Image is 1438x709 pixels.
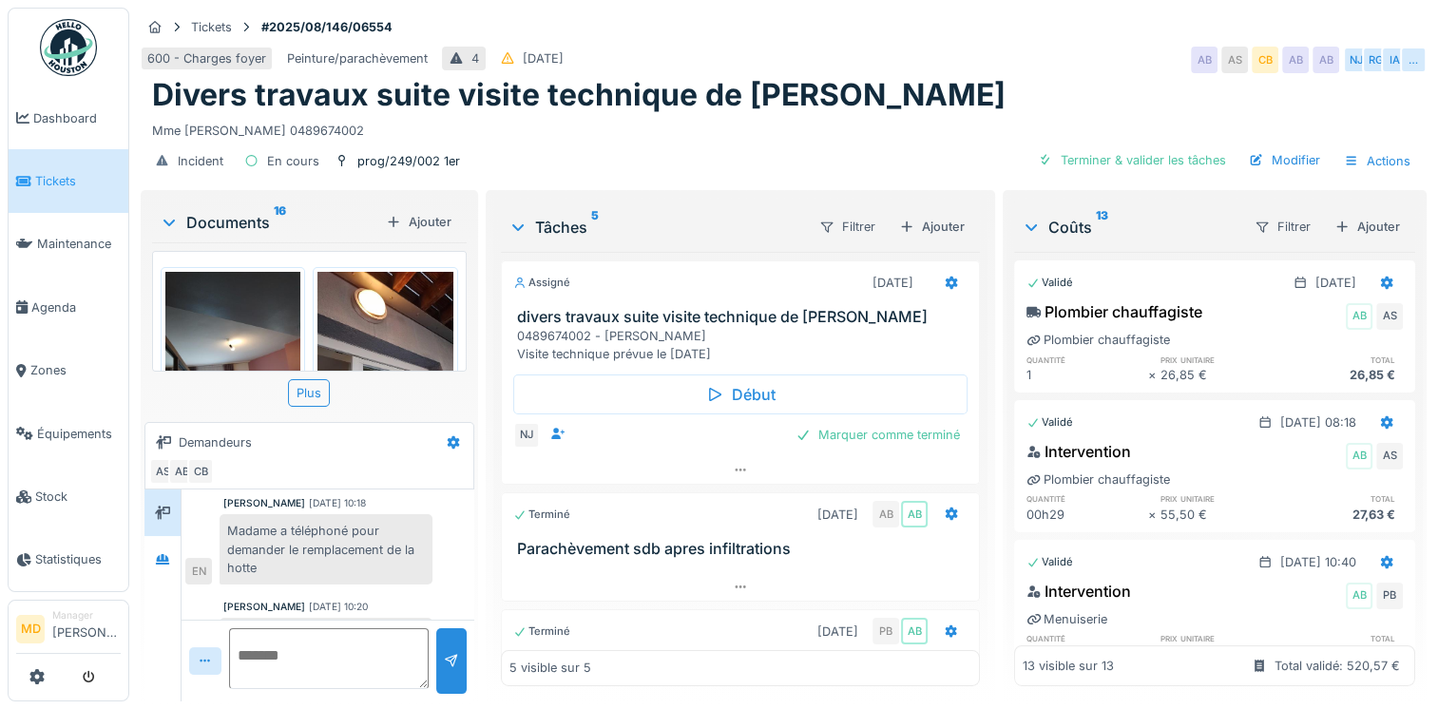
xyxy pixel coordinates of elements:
[872,274,913,292] div: [DATE]
[1026,366,1148,384] div: 1
[1026,300,1202,323] div: Plombier chauffagiste
[37,425,121,443] span: Équipements
[1026,414,1073,431] div: Validé
[9,465,128,527] a: Stock
[1026,492,1148,505] h6: quantité
[1026,331,1170,349] div: Plombier chauffagiste
[35,550,121,568] span: Statistiques
[1026,632,1148,644] h6: quantité
[309,600,368,614] div: [DATE] 10:20
[1023,657,1114,675] div: 13 visible sur 13
[508,216,803,239] div: Tâches
[517,308,971,326] h3: divers travaux suite visite technique de [PERSON_NAME]
[1026,610,1107,628] div: Menuiserie
[1376,443,1403,469] div: AS
[1381,47,1408,73] div: IA
[168,458,195,485] div: AB
[1160,632,1282,644] h6: prix unitaire
[1346,583,1372,609] div: AB
[1327,214,1408,240] div: Ajouter
[160,211,378,234] div: Documents
[357,152,460,170] div: prog/249/002 1er
[1026,580,1131,603] div: Intervention
[1335,147,1419,175] div: Actions
[1026,470,1170,489] div: Plombier chauffagiste
[1313,47,1339,73] div: AB
[591,216,599,239] sup: 5
[1246,213,1319,240] div: Filtrer
[274,211,286,234] sup: 16
[1026,354,1148,366] h6: quantité
[1281,354,1403,366] h6: total
[287,49,428,67] div: Peinture/parachèvement
[187,458,214,485] div: CB
[33,109,121,127] span: Dashboard
[9,86,128,149] a: Dashboard
[513,275,570,291] div: Assigné
[317,272,452,452] img: 6tlfb1qa30gmy1o47brtsyyuetc1
[152,114,1415,140] div: Mme [PERSON_NAME] 0489674002
[1346,303,1372,330] div: AB
[16,608,121,654] a: MD Manager[PERSON_NAME]
[1221,47,1248,73] div: AS
[1148,366,1160,384] div: ×
[817,506,858,524] div: [DATE]
[152,77,1006,113] h1: Divers travaux suite visite technique de [PERSON_NAME]
[513,422,540,449] div: NJ
[523,49,564,67] div: [DATE]
[1026,275,1073,291] div: Validé
[40,19,97,76] img: Badge_color-CXgf-gQk.svg
[1252,47,1278,73] div: CB
[1362,47,1389,73] div: RG
[1376,583,1403,609] div: PB
[9,528,128,591] a: Statistiques
[149,458,176,485] div: AS
[1160,492,1282,505] h6: prix unitaire
[513,507,570,523] div: Terminé
[1026,440,1131,463] div: Intervention
[1160,366,1282,384] div: 26,85 €
[1343,47,1370,73] div: NJ
[788,422,968,448] div: Marquer comme terminé
[165,272,300,452] img: l4572bz0athj4v5hwqnk3vmrbsj1
[1191,47,1218,73] div: AB
[179,433,252,451] div: Demandeurs
[35,488,121,506] span: Stock
[223,496,305,510] div: [PERSON_NAME]
[31,298,121,316] span: Agenda
[52,608,121,649] li: [PERSON_NAME]
[811,213,884,240] div: Filtrer
[35,172,121,190] span: Tickets
[1281,506,1403,524] div: 27,63 €
[1280,413,1356,431] div: [DATE] 08:18
[185,558,212,584] div: EN
[9,149,128,212] a: Tickets
[517,540,971,558] h3: Parachèvement sdb apres infiltrations
[1160,506,1282,524] div: 55,50 €
[254,18,400,36] strong: #2025/08/146/06554
[1026,506,1148,524] div: 00h29
[1022,216,1238,239] div: Coûts
[901,618,928,644] div: AB
[16,615,45,643] li: MD
[37,235,121,253] span: Maintenance
[513,623,570,640] div: Terminé
[9,339,128,402] a: Zones
[9,402,128,465] a: Équipements
[220,618,432,669] div: Et remplacement de l'ampoule de toilettes
[1280,553,1356,571] div: [DATE] 10:40
[378,209,459,235] div: Ajouter
[872,618,899,644] div: PB
[1281,366,1403,384] div: 26,85 €
[1376,303,1403,330] div: AS
[1400,47,1427,73] div: …
[52,608,121,623] div: Manager
[1281,492,1403,505] h6: total
[1148,506,1160,524] div: ×
[1275,657,1400,675] div: Total validé: 520,57 €
[1096,216,1108,239] sup: 13
[1030,147,1234,173] div: Terminer & valider les tâches
[220,514,432,584] div: Madame a téléphoné pour demander le remplacement de la hotte
[30,361,121,379] span: Zones
[817,623,858,641] div: [DATE]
